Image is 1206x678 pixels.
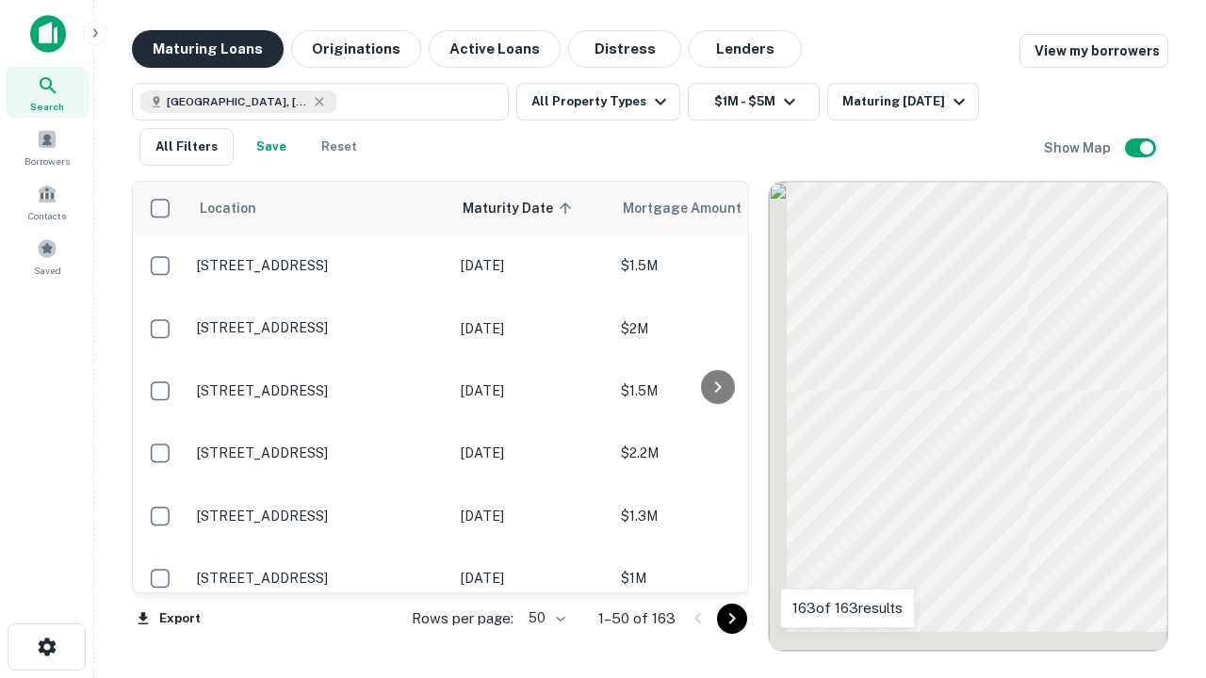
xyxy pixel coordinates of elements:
[197,444,442,461] p: [STREET_ADDRESS]
[792,597,903,620] p: 163 of 163 results
[621,318,809,339] p: $2M
[241,128,301,166] button: Save your search to get updates of matches that match your search criteria.
[461,380,602,401] p: [DATE]
[717,604,747,634] button: Go to next page
[199,197,256,219] span: Location
[412,607,513,630] p: Rows per page:
[1044,137,1114,158] h6: Show Map
[132,605,205,633] button: Export
[461,318,602,339] p: [DATE]
[451,182,611,234] th: Maturity Date
[30,15,66,53] img: capitalize-icon.png
[132,83,509,121] button: [GEOGRAPHIC_DATA], [GEOGRAPHIC_DATA], [GEOGRAPHIC_DATA]
[769,182,1167,651] div: 0 0
[461,568,602,589] p: [DATE]
[6,121,89,172] a: Borrowers
[187,182,451,234] th: Location
[429,30,561,68] button: Active Loans
[197,319,442,336] p: [STREET_ADDRESS]
[6,176,89,227] a: Contacts
[1019,34,1168,68] a: View my borrowers
[461,255,602,276] p: [DATE]
[827,83,979,121] button: Maturing [DATE]
[621,568,809,589] p: $1M
[461,506,602,526] p: [DATE]
[309,128,369,166] button: Reset
[621,443,809,463] p: $2.2M
[689,30,802,68] button: Lenders
[197,570,442,587] p: [STREET_ADDRESS]
[132,30,284,68] button: Maturing Loans
[197,257,442,274] p: [STREET_ADDRESS]
[6,67,89,118] a: Search
[291,30,421,68] button: Originations
[197,508,442,525] p: [STREET_ADDRESS]
[842,90,970,113] div: Maturing [DATE]
[611,182,819,234] th: Mortgage Amount
[688,83,820,121] button: $1M - $5M
[516,83,680,121] button: All Property Types
[598,607,676,630] p: 1–50 of 163
[623,197,766,219] span: Mortgage Amount
[197,382,442,399] p: [STREET_ADDRESS]
[139,128,234,166] button: All Filters
[6,231,89,282] a: Saved
[568,30,681,68] button: Distress
[34,263,61,278] span: Saved
[30,99,64,114] span: Search
[621,380,809,401] p: $1.5M
[167,93,308,110] span: [GEOGRAPHIC_DATA], [GEOGRAPHIC_DATA], [GEOGRAPHIC_DATA]
[463,197,578,219] span: Maturity Date
[24,153,70,169] span: Borrowers
[1112,527,1206,618] iframe: Chat Widget
[621,506,809,526] p: $1.3M
[28,208,66,223] span: Contacts
[461,443,602,463] p: [DATE]
[621,255,809,276] p: $1.5M
[521,605,568,632] div: 50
